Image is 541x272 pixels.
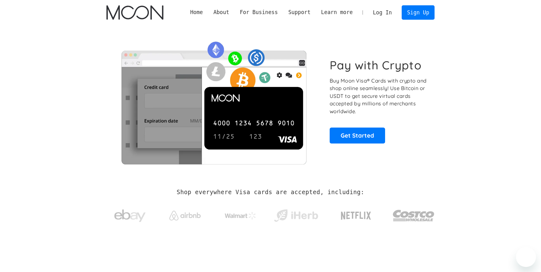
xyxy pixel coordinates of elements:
img: Walmart [225,212,256,219]
a: Sign Up [402,5,434,19]
div: Learn more [316,8,358,16]
div: About [208,8,234,16]
a: Costco [393,198,435,230]
a: Airbnb [162,204,209,224]
h1: Pay with Crypto [330,58,422,72]
img: Moon Cards let you spend your crypto anywhere Visa is accepted. [106,37,321,164]
a: Get Started [330,128,385,143]
img: iHerb [273,208,319,224]
a: Home [185,8,208,16]
a: iHerb [273,201,319,227]
img: Airbnb [169,211,201,220]
img: Netflix [340,208,372,224]
div: Learn more [321,8,353,16]
a: home [106,5,163,20]
iframe: Button to launch messaging window [516,247,536,267]
a: Log In [368,6,397,19]
img: Costco [393,204,435,227]
img: ebay [114,206,146,226]
img: Moon Logo [106,5,163,20]
a: Walmart [217,206,264,223]
h2: Shop everywhere Visa cards are accepted, including: [177,189,364,196]
div: Support [283,8,316,16]
div: About [214,8,229,16]
p: Buy Moon Visa® Cards with crypto and shop online seamlessly! Use Bitcoin or USDT to get secure vi... [330,77,428,115]
div: For Business [234,8,283,16]
a: ebay [106,200,153,229]
div: For Business [240,8,278,16]
div: Support [288,8,311,16]
a: Netflix [328,202,384,227]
